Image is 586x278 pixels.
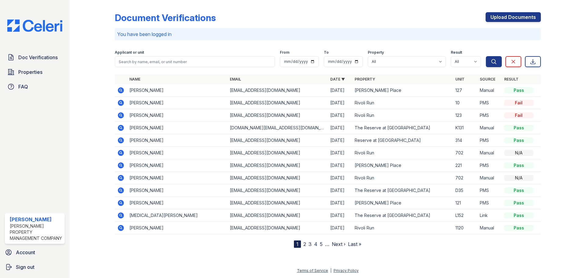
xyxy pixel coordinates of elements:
[127,197,227,209] td: [PERSON_NAME]
[314,241,317,247] a: 4
[328,209,352,222] td: [DATE]
[453,134,477,147] td: 314
[227,122,328,134] td: [DOMAIN_NAME][EMAIL_ADDRESS][DOMAIN_NAME]
[504,112,534,118] div: Fail
[453,172,477,184] td: 702
[328,184,352,197] td: [DATE]
[127,172,227,184] td: [PERSON_NAME]
[10,223,62,241] div: [PERSON_NAME] Property Management Company
[328,134,352,147] td: [DATE]
[127,159,227,172] td: [PERSON_NAME]
[227,84,328,97] td: [EMAIL_ADDRESS][DOMAIN_NAME]
[504,87,534,93] div: Pass
[352,197,453,209] td: [PERSON_NAME] Place
[453,197,477,209] td: 121
[504,100,534,106] div: Fail
[477,134,502,147] td: PMS
[477,147,502,159] td: Manual
[334,268,359,273] a: Privacy Policy
[477,109,502,122] td: PMS
[324,50,329,55] label: To
[352,159,453,172] td: [PERSON_NAME] Place
[332,241,345,247] a: Next ›
[227,97,328,109] td: [EMAIL_ADDRESS][DOMAIN_NAME]
[352,122,453,134] td: The Reserve at [GEOGRAPHIC_DATA]
[127,109,227,122] td: [PERSON_NAME]
[127,84,227,97] td: [PERSON_NAME]
[127,122,227,134] td: [PERSON_NAME]
[115,12,216,23] div: Document Verifications
[227,172,328,184] td: [EMAIL_ADDRESS][DOMAIN_NAME]
[127,147,227,159] td: [PERSON_NAME]
[504,162,534,168] div: Pass
[227,147,328,159] td: [EMAIL_ADDRESS][DOMAIN_NAME]
[297,268,328,273] a: Terms of Service
[227,222,328,234] td: [EMAIL_ADDRESS][DOMAIN_NAME]
[303,241,306,247] a: 2
[352,184,453,197] td: The Reserve at [GEOGRAPHIC_DATA]
[480,77,495,81] a: Source
[504,200,534,206] div: Pass
[453,159,477,172] td: 221
[352,97,453,109] td: Rivoli Run
[504,125,534,131] div: Pass
[352,109,453,122] td: Rivoli Run
[280,50,289,55] label: From
[455,77,465,81] a: Unit
[227,209,328,222] td: [EMAIL_ADDRESS][DOMAIN_NAME]
[328,97,352,109] td: [DATE]
[115,56,275,67] input: Search by name, email, or unit number
[477,97,502,109] td: PMS
[477,84,502,97] td: Manual
[227,134,328,147] td: [EMAIL_ADDRESS][DOMAIN_NAME]
[451,50,462,55] label: Result
[355,77,375,81] a: Property
[2,20,67,32] img: CE_Logo_Blue-a8612792a0a2168367f1c8372b55b34899dd931a85d93a1a3d3e32e68fde9ad4.png
[2,261,67,273] a: Sign out
[127,222,227,234] td: [PERSON_NAME]
[10,216,62,223] div: [PERSON_NAME]
[16,249,35,256] span: Account
[115,50,144,55] label: Applicant or unit
[352,147,453,159] td: Rivoli Run
[504,137,534,143] div: Pass
[504,187,534,193] div: Pass
[352,134,453,147] td: Reserve at [GEOGRAPHIC_DATA]
[368,50,384,55] label: Property
[504,225,534,231] div: Pass
[2,246,67,258] a: Account
[504,150,534,156] div: N/A
[127,209,227,222] td: [MEDICAL_DATA][PERSON_NAME]
[477,222,502,234] td: Manual
[330,77,345,81] a: Date ▼
[453,84,477,97] td: 127
[117,31,538,38] p: You have been logged in
[328,109,352,122] td: [DATE]
[352,209,453,222] td: The Reserve at [GEOGRAPHIC_DATA]
[230,77,241,81] a: Email
[453,147,477,159] td: 702
[127,97,227,109] td: [PERSON_NAME]
[227,109,328,122] td: [EMAIL_ADDRESS][DOMAIN_NAME]
[325,240,329,248] span: …
[294,240,301,248] div: 1
[453,97,477,109] td: 10
[330,268,331,273] div: |
[328,122,352,134] td: [DATE]
[352,222,453,234] td: Rivoli Run
[477,197,502,209] td: PMS
[227,159,328,172] td: [EMAIL_ADDRESS][DOMAIN_NAME]
[477,122,502,134] td: Manual
[129,77,140,81] a: Name
[227,197,328,209] td: [EMAIL_ADDRESS][DOMAIN_NAME]
[486,12,541,22] a: Upload Documents
[453,109,477,122] td: 123
[328,159,352,172] td: [DATE]
[453,184,477,197] td: D35
[18,54,58,61] span: Doc Verifications
[320,241,323,247] a: 5
[477,209,502,222] td: Link
[5,51,65,63] a: Doc Verifications
[328,197,352,209] td: [DATE]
